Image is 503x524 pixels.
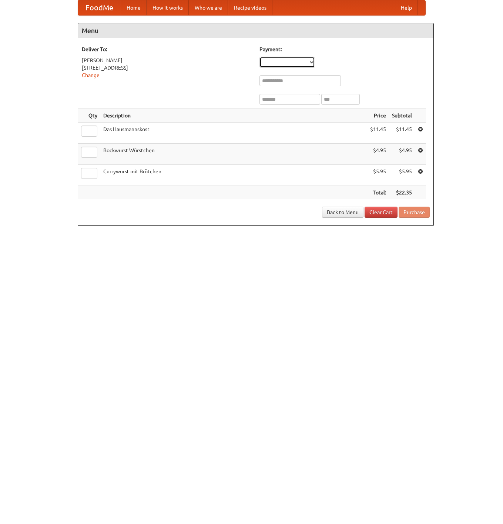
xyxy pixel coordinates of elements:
[367,144,389,165] td: $4.95
[100,165,367,186] td: Currywurst mit Brötchen
[100,109,367,123] th: Description
[189,0,228,15] a: Who we are
[399,207,430,218] button: Purchase
[78,109,100,123] th: Qty
[82,57,252,64] div: [PERSON_NAME]
[389,165,415,186] td: $5.95
[367,109,389,123] th: Price
[100,123,367,144] td: Das Hausmannskost
[82,46,252,53] h5: Deliver To:
[395,0,418,15] a: Help
[82,72,100,78] a: Change
[121,0,147,15] a: Home
[322,207,363,218] a: Back to Menu
[228,0,272,15] a: Recipe videos
[367,165,389,186] td: $5.95
[367,186,389,200] th: Total:
[78,23,433,38] h4: Menu
[259,46,430,53] h5: Payment:
[100,144,367,165] td: Bockwurst Würstchen
[367,123,389,144] td: $11.45
[147,0,189,15] a: How it works
[365,207,398,218] a: Clear Cart
[389,186,415,200] th: $22.35
[389,109,415,123] th: Subtotal
[389,144,415,165] td: $4.95
[78,0,121,15] a: FoodMe
[389,123,415,144] td: $11.45
[82,64,252,71] div: [STREET_ADDRESS]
